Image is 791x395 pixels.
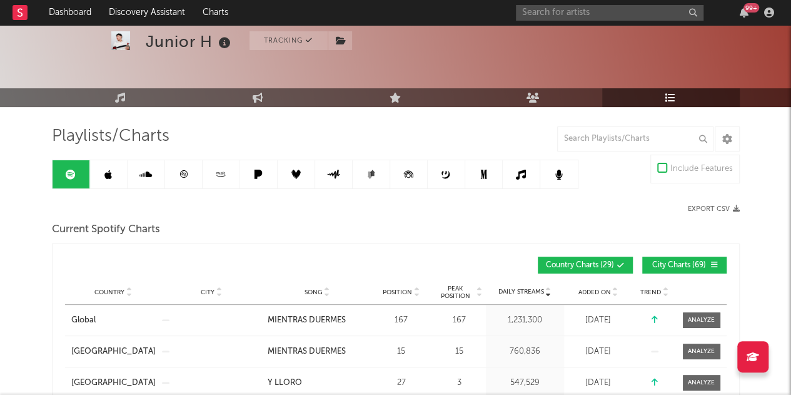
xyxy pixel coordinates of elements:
input: Search for artists [516,5,703,21]
button: Export CSV [688,205,740,213]
a: [GEOGRAPHIC_DATA] [71,377,156,389]
span: Daily Streams [498,287,544,297]
a: MIENTRAS DUERMES [268,314,367,327]
span: Current Spotify Charts [52,222,160,237]
div: 27 [373,377,430,389]
button: 99+ [740,8,748,18]
span: Song [305,289,323,296]
div: MIENTRAS DUERMES [268,314,346,327]
div: 167 [373,314,430,327]
div: [DATE] [567,346,630,358]
input: Search Playlists/Charts [557,126,713,151]
a: Y LLORO [268,377,367,389]
div: 15 [373,346,430,358]
a: MIENTRAS DUERMES [268,346,367,358]
span: Country [94,289,124,296]
span: City Charts ( 69 ) [650,262,708,269]
div: Y LLORO [268,377,302,389]
div: Include Features [670,162,733,177]
span: Country Charts ( 29 ) [546,262,614,269]
button: City Charts(69) [642,257,727,274]
button: Tracking [249,31,328,50]
div: [DATE] [567,314,630,327]
div: 15 [436,346,483,358]
a: [GEOGRAPHIC_DATA] [71,346,156,358]
div: 167 [436,314,483,327]
div: Junior H [146,31,234,52]
div: 3 [436,377,483,389]
span: Position [383,289,412,296]
span: Peak Position [436,285,475,300]
div: Global [71,314,96,327]
a: Global [71,314,156,327]
span: Added On [578,289,611,296]
div: MIENTRAS DUERMES [268,346,346,358]
button: Country Charts(29) [538,257,633,274]
div: [DATE] [567,377,630,389]
span: Playlists/Charts [52,129,169,144]
div: 1,231,300 [489,314,561,327]
span: Trend [640,289,661,296]
div: 760,836 [489,346,561,358]
span: City [201,289,214,296]
div: 547,529 [489,377,561,389]
div: 99 + [743,3,759,13]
